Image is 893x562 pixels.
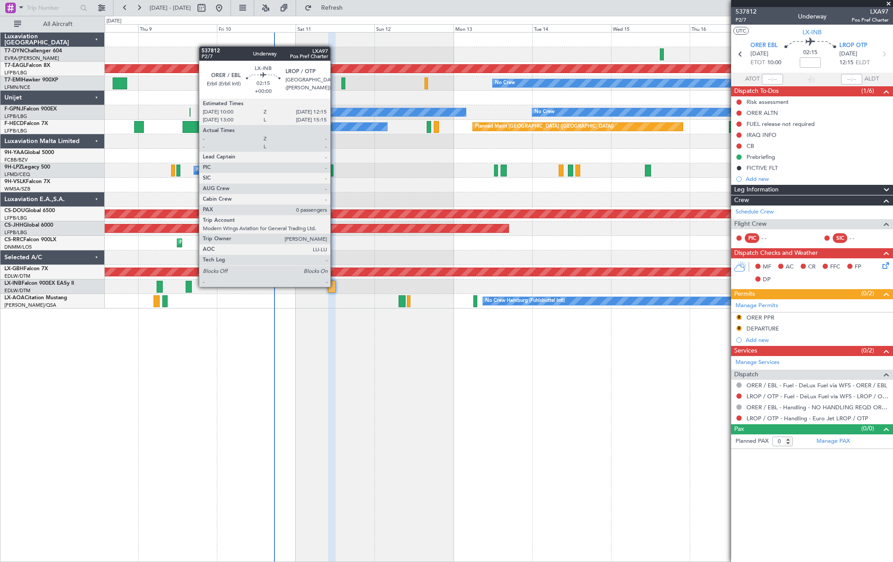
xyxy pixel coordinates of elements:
[803,48,817,57] span: 02:15
[4,237,56,242] a: CS-RRCFalcon 900LX
[798,12,827,21] div: Underway
[27,1,77,15] input: Trip Number
[4,77,22,83] span: T7-EMI
[747,404,889,411] a: ORER / EBL - Handling - NO HANDLING REQD ORER/EBL
[747,393,889,400] a: LROP / OTP - Fuel - DeLux Fuel via WFS - LROP / OTP
[196,164,216,177] div: No Crew
[747,415,868,422] a: LROP / OTP - Handling - Euro Jet LROP / OTP
[4,302,56,309] a: [PERSON_NAME]/QSA
[4,107,57,112] a: F-GPNJFalcon 900EX
[4,223,53,228] a: CS-JHHGlobal 6000
[300,1,353,15] button: Refresh
[217,24,296,32] div: Fri 10
[4,179,50,184] a: 9H-VSLKFalcon 7X
[763,263,771,272] span: MF
[4,266,24,272] span: LX-GBH
[235,120,256,133] div: No Crew
[4,237,23,242] span: CS-RRC
[747,164,778,172] div: FICTIVE FLT
[4,165,50,170] a: 9H-LPZLegacy 500
[495,77,515,90] div: No Crew
[179,236,271,250] div: Planned Maint Lagos ([PERSON_NAME])
[802,28,822,37] span: LX-INB
[852,16,889,24] span: Pos Pref Charter
[485,294,565,308] div: No Crew Hamburg (Fuhlsbuttel Intl)
[4,208,25,213] span: CS-DOU
[855,263,861,272] span: FP
[4,223,23,228] span: CS-JHH
[736,358,780,367] a: Manage Services
[761,234,781,242] div: - -
[747,120,815,128] div: FUEL release not required
[4,77,58,83] a: T7-EMIHawker 900XP
[861,424,874,433] span: (0/0)
[4,150,24,155] span: 9H-YAA
[534,106,555,119] div: No Crew
[4,128,27,134] a: LFPB/LBG
[4,70,27,76] a: LFPB/LBG
[747,153,775,161] div: Prebriefing
[138,24,217,32] div: Thu 9
[861,86,874,96] span: (1/6)
[861,289,874,298] span: (0/2)
[4,121,48,126] a: F-HECDFalcon 7X
[830,263,840,272] span: FFC
[150,4,191,12] span: [DATE] - [DATE]
[4,63,26,68] span: T7-EAGL
[746,175,889,183] div: Add new
[4,229,27,236] a: LFPB/LBG
[736,326,742,331] button: R
[736,437,769,446] label: Planned PAX
[734,289,755,299] span: Permits
[745,75,760,84] span: ATOT
[839,59,853,67] span: 12:15
[734,424,744,434] span: Pax
[747,325,779,332] div: DEPARTURE
[747,142,754,150] div: CB
[746,336,889,344] div: Add new
[4,287,30,294] a: EDLW/DTM
[734,86,779,96] span: Dispatch To-Dos
[475,120,614,133] div: Planned Maint [GEOGRAPHIC_DATA] ([GEOGRAPHIC_DATA])
[4,266,48,272] a: LX-GBHFalcon 7X
[733,27,749,35] button: UTC
[4,244,32,250] a: DNMM/LOS
[4,84,30,91] a: LFMN/NCE
[736,315,742,320] button: R
[242,120,381,133] div: Planned Maint [GEOGRAPHIC_DATA] ([GEOGRAPHIC_DATA])
[4,121,24,126] span: F-HECD
[374,24,453,32] div: Sun 12
[4,55,59,62] a: EVRA/[PERSON_NAME]
[272,106,292,119] div: No Crew
[747,314,774,321] div: ORER PPR
[762,74,783,84] input: --:--
[611,24,690,32] div: Wed 15
[296,24,374,32] div: Sat 11
[4,150,54,155] a: 9H-YAAGlobal 5000
[750,50,769,59] span: [DATE]
[767,59,781,67] span: 10:00
[23,21,93,27] span: All Aircraft
[856,59,870,67] span: ELDT
[852,7,889,16] span: LXA97
[816,437,850,446] a: Manage PAX
[750,59,765,67] span: ETOT
[4,48,62,54] a: T7-DYNChallenger 604
[4,165,22,170] span: 9H-LPZ
[4,186,30,192] a: WMSA/SZB
[314,5,351,11] span: Refresh
[734,219,767,229] span: Flight Crew
[833,233,847,243] div: SIC
[4,295,25,301] span: LX-AOA
[747,109,778,117] div: ORER ALTN
[734,346,757,356] span: Services
[839,41,867,50] span: LROP OTP
[4,281,22,286] span: LX-INB
[861,346,874,355] span: (0/2)
[690,24,769,32] div: Thu 16
[734,370,758,380] span: Dispatch
[736,7,757,16] span: 537812
[454,24,532,32] div: Mon 13
[750,41,778,50] span: ORER EBL
[864,75,879,84] span: ALDT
